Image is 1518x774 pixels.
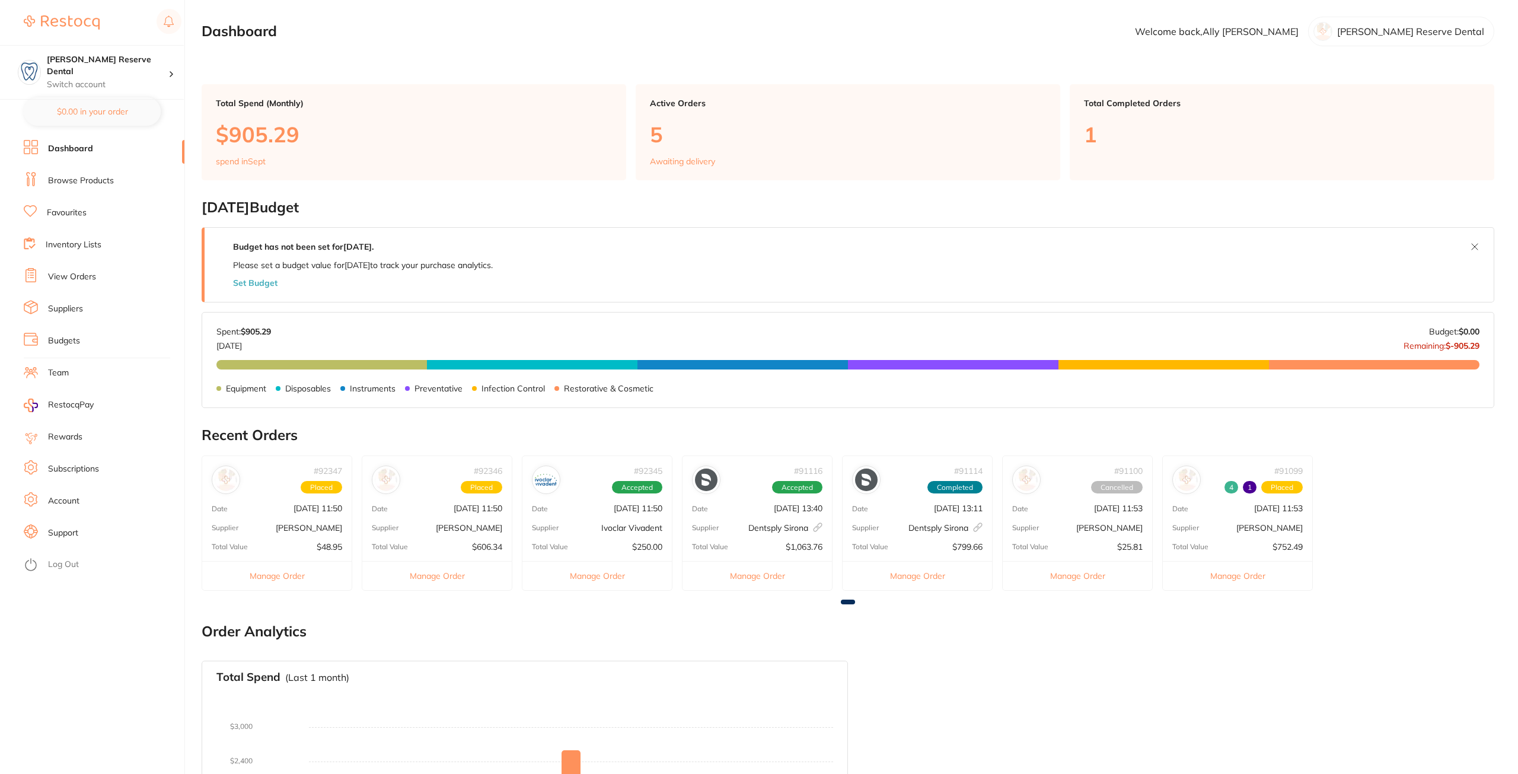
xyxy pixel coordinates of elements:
[1091,480,1143,493] span: Cancelled
[226,384,266,393] p: Equipment
[202,23,277,40] h2: Dashboard
[1404,336,1479,351] p: Remaining:
[48,527,78,539] a: Support
[1273,542,1303,551] p: $752.49
[24,556,181,575] button: Log Out
[48,431,82,443] a: Rewards
[852,542,888,550] p: Total Value
[216,98,612,108] p: Total Spend (Monthly)
[786,542,822,551] p: $1,063.76
[48,335,80,347] a: Budgets
[772,480,822,493] span: Accepted
[48,367,69,379] a: Team
[233,260,493,270] p: Please set a budget value for [DATE] to track your purchase analytics.
[481,384,545,393] p: Infection Control
[1114,466,1143,476] p: # 91100
[212,542,248,550] p: Total Value
[414,384,463,393] p: Preventative
[216,327,271,336] p: Spent:
[350,384,396,393] p: Instruments
[372,523,398,531] p: Supplier
[1117,542,1143,551] p: $25.81
[1429,327,1479,336] p: Budget:
[48,143,93,155] a: Dashboard
[692,504,708,512] p: Date
[774,504,822,513] p: [DATE] 13:40
[934,504,983,513] p: [DATE] 13:11
[614,504,662,513] p: [DATE] 11:50
[692,523,719,531] p: Supplier
[1172,523,1199,531] p: Supplier
[650,157,715,166] p: Awaiting delivery
[474,466,502,476] p: # 92346
[692,542,728,550] p: Total Value
[1446,340,1479,351] strong: $-905.29
[1274,466,1303,476] p: # 91099
[362,560,512,590] button: Manage Order
[48,495,79,507] a: Account
[216,157,266,166] p: spend in Sept
[1135,26,1299,37] p: Welcome back, Ally [PERSON_NAME]
[202,427,1494,444] h2: Recent Orders
[202,623,1494,640] h2: Order Analytics
[1084,122,1480,146] p: 1
[212,523,238,531] p: Supplier
[855,469,878,491] img: Dentsply Sirona
[650,98,1046,108] p: Active Orders
[1076,523,1143,532] p: [PERSON_NAME]
[1224,480,1238,493] span: Received
[927,480,983,493] span: Completed
[636,84,1060,180] a: Active Orders5Awaiting delivery
[233,241,374,252] strong: Budget has not been set for [DATE] .
[48,559,79,571] a: Log Out
[48,463,99,475] a: Subscriptions
[436,523,502,532] p: [PERSON_NAME]
[532,542,568,550] p: Total Value
[24,399,38,412] img: RestocqPay
[532,523,559,531] p: Supplier
[233,278,278,288] button: Set Budget
[24,9,100,36] a: Restocq Logo
[215,469,237,491] img: Adam Dental
[24,399,94,412] a: RestocqPay
[1175,469,1198,491] img: Henry Schein Halas
[47,79,168,91] p: Switch account
[1172,542,1208,550] p: Total Value
[1012,504,1028,512] p: Date
[24,15,100,30] img: Restocq Logo
[48,271,96,283] a: View Orders
[48,399,94,411] span: RestocqPay
[18,60,40,82] img: Logan Reserve Dental
[375,469,397,491] img: Henry Schein Halas
[535,469,557,491] img: Ivoclar Vivadent
[372,504,388,512] p: Date
[683,560,832,590] button: Manage Order
[1012,542,1048,550] p: Total Value
[908,523,983,532] p: Dentsply Sirona
[852,523,879,531] p: Supplier
[202,560,352,590] button: Manage Order
[461,480,502,493] span: Placed
[612,480,662,493] span: Accepted
[632,542,662,551] p: $250.00
[372,542,408,550] p: Total Value
[47,207,87,219] a: Favourites
[1084,98,1480,108] p: Total Completed Orders
[1459,326,1479,337] strong: $0.00
[285,384,331,393] p: Disposables
[852,504,868,512] p: Date
[202,84,626,180] a: Total Spend (Monthly)$905.29spend inSept
[216,336,271,351] p: [DATE]
[1070,84,1494,180] a: Total Completed Orders1
[1243,480,1257,493] span: Back orders
[1163,560,1312,590] button: Manage Order
[472,542,502,551] p: $606.34
[24,97,161,126] button: $0.00 in your order
[794,466,822,476] p: # 91116
[748,523,822,532] p: Dentsply Sirona
[564,384,653,393] p: Restorative & Cosmetic
[1003,560,1152,590] button: Manage Order
[285,672,349,683] p: (Last 1 month)
[314,466,342,476] p: # 92347
[48,175,114,187] a: Browse Products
